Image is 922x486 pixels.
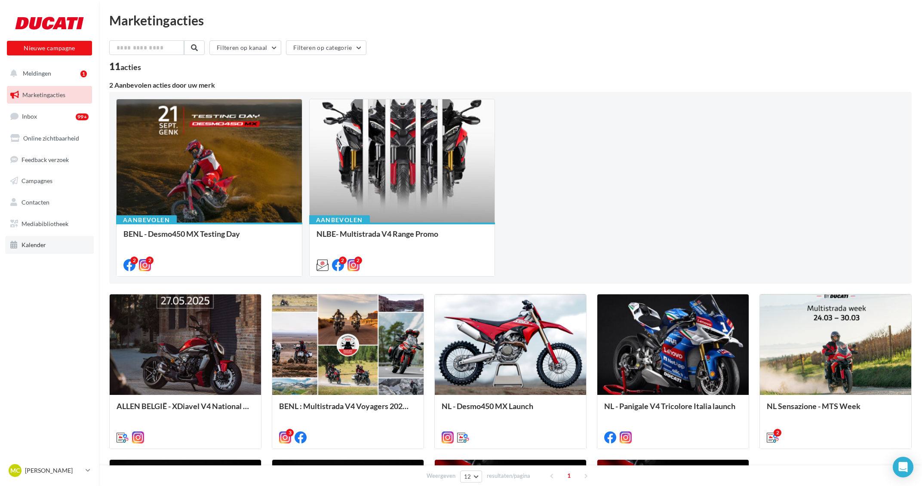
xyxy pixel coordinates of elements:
span: Campagnes [22,177,52,184]
a: Marketingacties [5,86,94,104]
div: NL Sensazione - MTS Week [767,402,904,419]
span: 12 [464,473,471,480]
div: 1 [80,70,87,77]
div: ALLEN BELGIË - XDiavel V4 National Launch [117,402,254,419]
div: Aanbevolen [309,215,370,225]
a: Contacten [5,193,94,211]
p: [PERSON_NAME] [25,466,82,475]
div: 2 [774,429,781,437]
div: 2 Aanbevolen acties door uw merk [109,82,912,89]
span: Mediabibliotheek [22,220,68,227]
span: MC [10,466,20,475]
div: 2 [146,257,154,264]
div: BENL - Desmo450 MX Testing Day [123,229,295,247]
span: resultaten/pagina [487,472,530,480]
button: 12 [460,471,482,483]
span: Weergeven [427,472,455,480]
div: NL - Panigale V4 Tricolore Italia launch [604,402,742,419]
div: Open Intercom Messenger [893,457,913,477]
div: NL - Desmo450 MX Launch [442,402,579,419]
span: Marketingacties [22,91,65,98]
a: Inbox99+ [5,107,94,125]
span: Inbox [22,113,37,120]
button: Filteren op categorie [286,40,366,55]
button: Filteren op kanaal [209,40,281,55]
a: Online zichtbaarheid [5,129,94,147]
a: Campagnes [5,172,94,190]
div: 2 [130,257,138,264]
div: Marketingacties [109,14,912,27]
div: acties [120,63,141,71]
span: Online zichtbaarheid [23,134,79,142]
a: MC [PERSON_NAME] [7,462,92,479]
span: Contacten [22,199,49,206]
div: 11 [109,62,141,71]
a: Mediabibliotheek [5,215,94,233]
div: 3 [286,429,294,437]
button: Meldingen 1 [5,64,90,83]
div: 2 [354,257,362,264]
button: Nieuwe campagne [7,41,92,55]
div: NLBE- Multistrada V4 Range Promo [317,229,488,247]
div: Aanbevolen [116,215,177,225]
div: 2 [339,257,347,264]
a: Feedback verzoek [5,151,94,169]
a: Kalender [5,236,94,254]
div: BENL : Multistrada V4 Voyagers 2025 Contest [279,402,417,419]
span: Kalender [22,241,46,248]
span: 1 [562,469,576,483]
div: 99+ [76,113,89,120]
span: Feedback verzoek [22,156,69,163]
span: Meldingen [23,70,51,77]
